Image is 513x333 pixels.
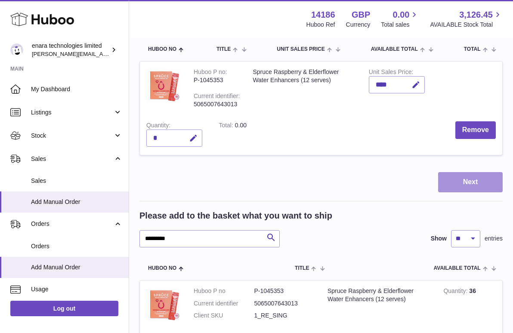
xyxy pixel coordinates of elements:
span: Unit Sales Price [277,46,324,52]
a: 0.00 Total sales [381,9,419,29]
span: 0.00 [393,9,410,21]
div: enara technologies limited [32,42,109,58]
span: Usage [31,285,122,293]
a: 3,126.45 AVAILABLE Stock Total [430,9,503,29]
div: Huboo Ref [306,21,335,29]
dt: Client SKU [194,311,254,320]
span: Sales [31,155,113,163]
div: P-1045353 [194,76,240,84]
span: Orders [31,220,113,228]
span: Add Manual Order [31,263,122,271]
span: My Dashboard [31,85,122,93]
span: Total sales [381,21,419,29]
strong: Quantity [443,287,469,296]
label: Total [219,122,235,131]
td: 36 [437,281,502,331]
dd: 5065007643013 [254,299,315,308]
span: 0.00 [235,122,247,129]
td: Spruce Raspberry & Elderflower Water Enhancers (12 serves) [321,281,437,331]
span: Huboo no [148,265,176,271]
div: Currency [346,21,371,29]
h2: Please add to the basket what you want to ship [139,210,332,222]
span: Sales [31,177,122,185]
label: Unit Sales Price [369,68,413,77]
strong: 14186 [311,9,335,21]
strong: GBP [352,9,370,21]
td: Spruce Raspberry & Elderflower Water Enhancers (12 serves) [246,62,362,115]
img: Spruce Raspberry & Elderflower Water Enhancers (12 serves) [146,287,181,321]
a: Log out [10,301,118,316]
label: Show [431,234,447,243]
span: Add Manual Order [31,198,122,206]
span: Orders [31,242,122,250]
span: 3,126.45 [459,9,493,21]
span: Huboo no [148,46,176,52]
span: Title [295,265,309,271]
label: Quantity [146,122,170,131]
span: AVAILABLE Stock Total [430,21,503,29]
button: Next [438,172,503,192]
dt: Huboo P no [194,287,254,295]
span: [PERSON_NAME][EMAIL_ADDRESS][DOMAIN_NAME] [32,50,173,57]
span: AVAILABLE Total [371,46,418,52]
dd: 1_RE_SING [254,311,315,320]
span: Listings [31,108,113,117]
div: Current identifier [194,92,240,102]
span: Stock [31,132,113,140]
dt: Current identifier [194,299,254,308]
button: Remove [455,121,496,139]
div: 5065007643013 [194,100,240,108]
dd: P-1045353 [254,287,315,295]
span: entries [485,234,503,243]
span: AVAILABLE Total [434,265,481,271]
div: Huboo P no [194,68,227,77]
img: Spruce Raspberry & Elderflower Water Enhancers (12 serves) [146,68,181,102]
span: Total [464,46,481,52]
img: Dee@enara.co [10,43,23,56]
span: Title [216,46,231,52]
